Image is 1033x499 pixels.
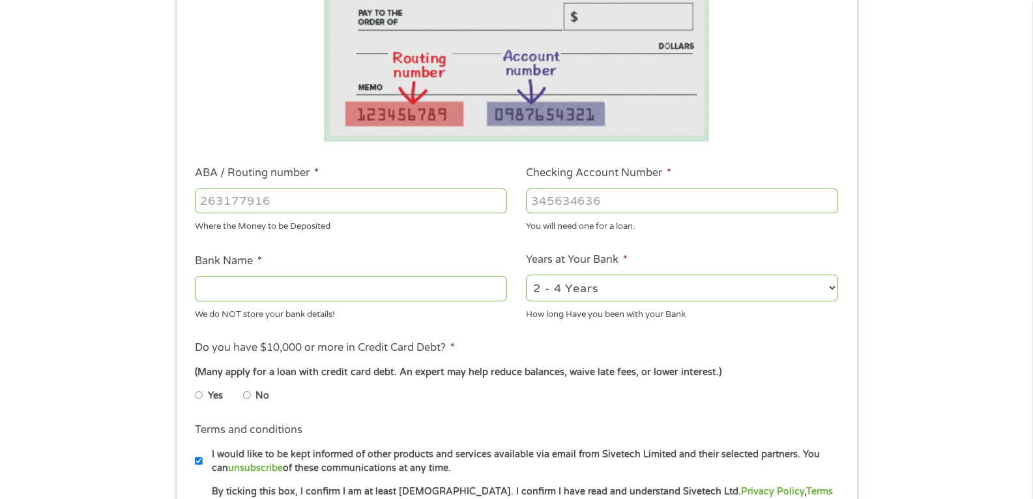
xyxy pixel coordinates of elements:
input: 345634636 [526,189,838,213]
label: Bank Name [195,254,262,268]
div: We do NOT store your bank details! [195,303,507,321]
label: Terms and conditions [195,423,302,437]
div: (Many apply for a loan with credit card debt. An expert may help reduce balances, waive late fees... [195,365,837,380]
label: ABA / Routing number [195,166,319,180]
div: How long Have you been with your Bank [526,303,838,321]
label: I would like to be kept informed of other products and services available via email from Sivetech... [203,447,842,476]
div: You will need one for a loan. [526,216,838,234]
a: Privacy Policy [741,486,804,497]
div: Where the Money to be Deposited [195,216,507,234]
a: unsubscribe [228,462,283,474]
label: Yes [208,389,223,403]
input: 263177916 [195,189,507,213]
label: Checking Account Number [526,166,671,180]
label: Years at Your Bank [526,253,628,267]
label: Do you have $10,000 or more in Credit Card Debt? [195,341,455,355]
label: No [255,389,269,403]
